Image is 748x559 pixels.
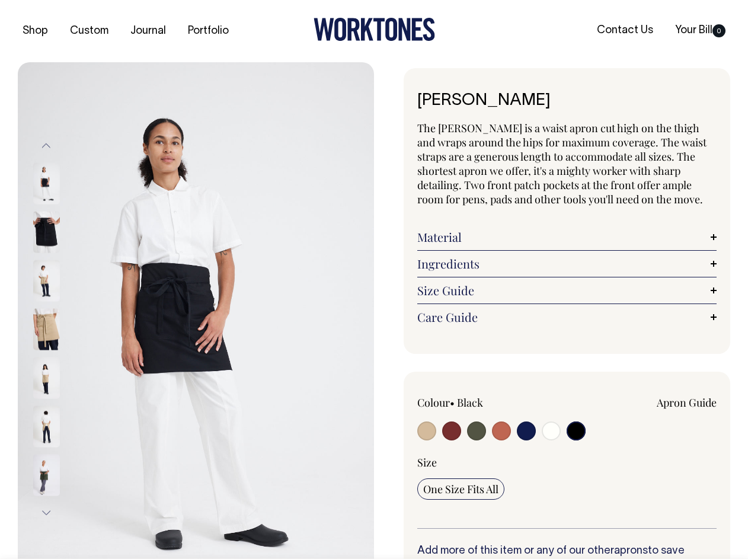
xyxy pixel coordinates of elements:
[417,283,717,298] a: Size Guide
[33,211,60,253] img: black
[37,499,55,526] button: Next
[33,357,60,398] img: khaki
[417,455,717,469] div: Size
[423,482,498,496] span: One Size Fits All
[657,395,717,410] a: Apron Guide
[33,162,60,204] img: black
[457,395,483,410] label: Black
[417,395,537,410] div: Colour
[417,545,717,557] h6: Add more of this item or any of our other to save
[417,478,504,500] input: One Size Fits All
[450,395,455,410] span: •
[33,308,60,350] img: khaki
[670,21,730,40] a: Your Bill0
[18,21,53,41] a: Shop
[712,24,725,37] span: 0
[183,21,234,41] a: Portfolio
[126,21,171,41] a: Journal
[33,454,60,496] img: olive
[417,121,707,206] span: The [PERSON_NAME] is a waist apron cut high on the thigh and wraps around the hips for maximum co...
[33,405,60,447] img: khaki
[65,21,113,41] a: Custom
[417,230,717,244] a: Material
[592,21,658,40] a: Contact Us
[417,257,717,271] a: Ingredients
[417,310,717,324] a: Care Guide
[614,546,648,556] a: aprons
[37,133,55,159] button: Previous
[33,260,60,301] img: khaki
[417,92,717,110] h1: [PERSON_NAME]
